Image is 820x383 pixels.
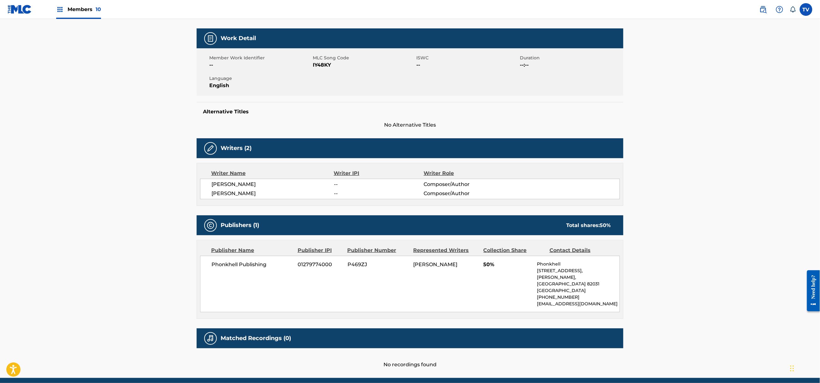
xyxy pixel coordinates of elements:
img: Matched Recordings [207,335,214,342]
span: No Alternative Titles [197,121,623,129]
span: English [209,82,311,89]
div: Represented Writers [413,247,479,254]
iframe: Resource Center [802,266,820,316]
span: -- [334,181,424,188]
p: [STREET_ADDRESS], [537,267,620,274]
span: Composer/Author [424,190,505,197]
iframe: Chat Widget [788,353,820,383]
span: 01279774000 [298,261,343,268]
span: [PERSON_NAME] [413,261,458,267]
span: 10 [96,6,101,12]
span: [PERSON_NAME] [211,181,334,188]
h5: Work Detail [221,35,256,42]
span: Members [68,6,101,13]
div: Total shares: [566,222,611,229]
span: Member Work Identifier [209,55,311,61]
div: Publisher Number [347,247,408,254]
span: [PERSON_NAME] [211,190,334,197]
img: Work Detail [207,35,214,42]
div: Publisher IPI [298,247,342,254]
span: -- [416,61,518,69]
span: 50 % [600,222,611,228]
p: [GEOGRAPHIC_DATA] [537,287,620,294]
span: Language [209,75,311,82]
div: Chat-Widget [788,353,820,383]
span: -- [209,61,311,69]
div: Writer Role [424,170,505,177]
img: Writers [207,145,214,152]
h5: Writers (2) [221,145,252,152]
img: MLC Logo [8,5,32,14]
p: [PHONE_NUMBER] [537,294,620,301]
img: Top Rightsholders [56,6,64,13]
span: Duration [520,55,622,61]
div: Writer Name [211,170,334,177]
div: Help [773,3,786,16]
div: No recordings found [197,348,623,368]
span: MLC Song Code [313,55,415,61]
h5: Matched Recordings (0) [221,335,291,342]
div: User Menu [800,3,812,16]
span: ISWC [416,55,518,61]
img: help [776,6,783,13]
h5: Publishers (1) [221,222,259,229]
div: Writer IPI [334,170,424,177]
p: Phonkhell [537,261,620,267]
div: Ziehen [790,359,794,378]
a: Public Search [757,3,769,16]
h5: Alternative Titles [203,109,617,115]
div: Notifications [790,6,796,13]
span: Composer/Author [424,181,505,188]
div: Publisher Name [211,247,293,254]
img: search [759,6,767,13]
span: P469ZJ [348,261,409,268]
span: IY48KY [313,61,415,69]
div: Contact Details [550,247,611,254]
span: 50% [484,261,532,268]
span: --:-- [520,61,622,69]
p: [EMAIL_ADDRESS][DOMAIN_NAME] [537,301,620,307]
span: -- [334,190,424,197]
img: Publishers [207,222,214,229]
p: [PERSON_NAME], [GEOGRAPHIC_DATA] 82031 [537,274,620,287]
div: Collection Share [484,247,545,254]
span: Phonkhell Publishing [211,261,293,268]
